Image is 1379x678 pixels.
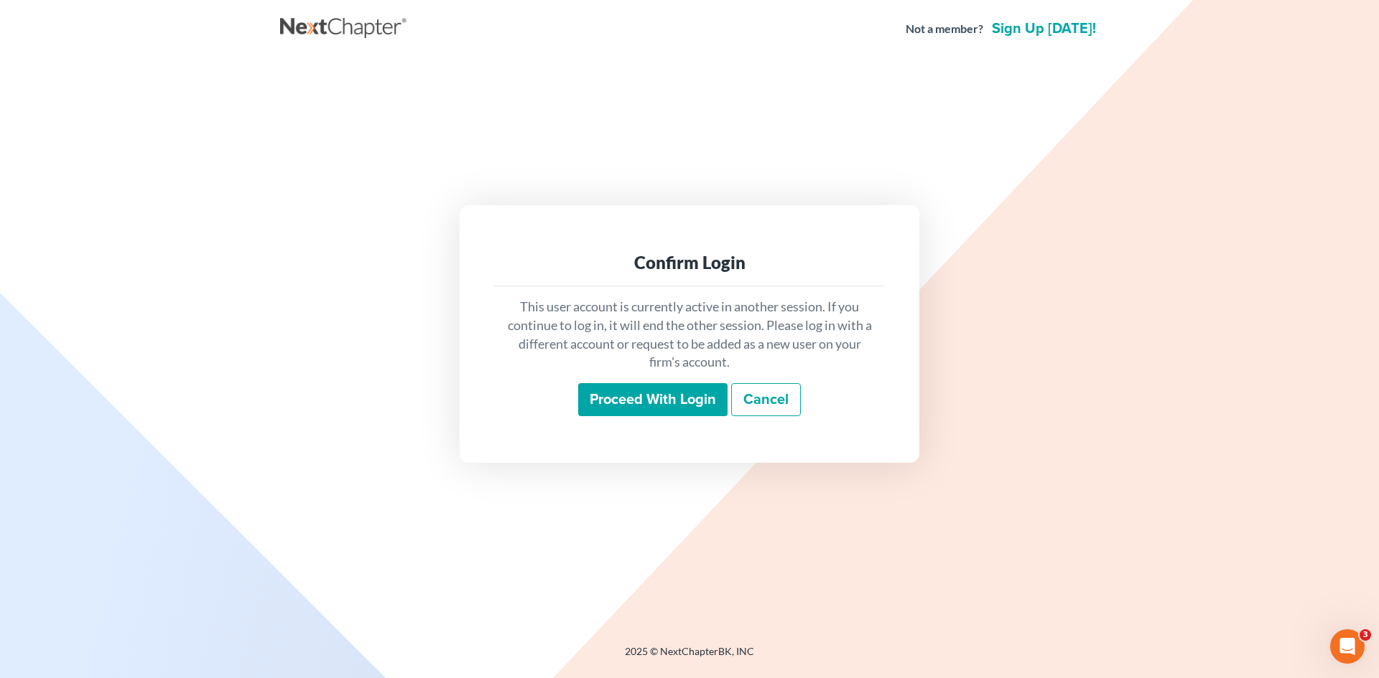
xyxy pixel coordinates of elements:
strong: Not a member? [906,21,983,37]
div: 2025 © NextChapterBK, INC [280,644,1099,670]
p: This user account is currently active in another session. If you continue to log in, it will end ... [506,298,873,372]
input: Proceed with login [578,383,728,416]
a: Cancel [731,383,801,416]
a: Sign up [DATE]! [989,22,1099,36]
iframe: Intercom live chat [1330,629,1365,664]
div: Confirm Login [506,251,873,274]
span: 3 [1360,629,1371,641]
